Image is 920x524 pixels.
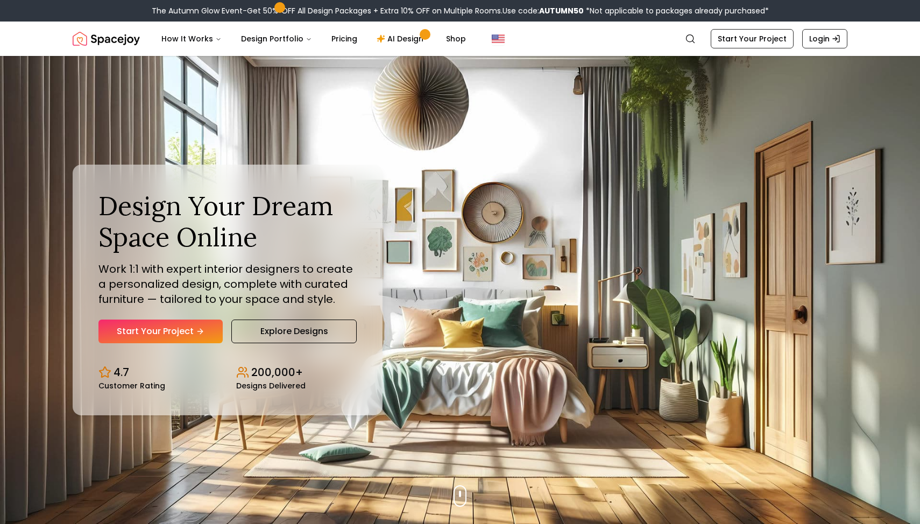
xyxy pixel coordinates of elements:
a: Start Your Project [98,320,223,343]
p: Work 1:1 with expert interior designers to create a personalized design, complete with curated fu... [98,261,357,307]
span: Use code: [503,5,584,16]
a: Pricing [323,28,366,49]
nav: Global [73,22,847,56]
div: The Autumn Glow Event-Get 50% OFF All Design Packages + Extra 10% OFF on Multiple Rooms. [152,5,769,16]
small: Designs Delivered [236,382,306,390]
button: Design Portfolio [232,28,321,49]
button: How It Works [153,28,230,49]
p: 4.7 [114,365,129,380]
p: 200,000+ [251,365,303,380]
small: Customer Rating [98,382,165,390]
img: United States [492,32,505,45]
div: Design stats [98,356,357,390]
a: Shop [437,28,475,49]
a: Login [802,29,847,48]
a: Spacejoy [73,28,140,49]
b: AUTUMN50 [539,5,584,16]
span: *Not applicable to packages already purchased* [584,5,769,16]
img: Spacejoy Logo [73,28,140,49]
a: Start Your Project [711,29,794,48]
a: AI Design [368,28,435,49]
h1: Design Your Dream Space Online [98,190,357,252]
nav: Main [153,28,475,49]
a: Explore Designs [231,320,357,343]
